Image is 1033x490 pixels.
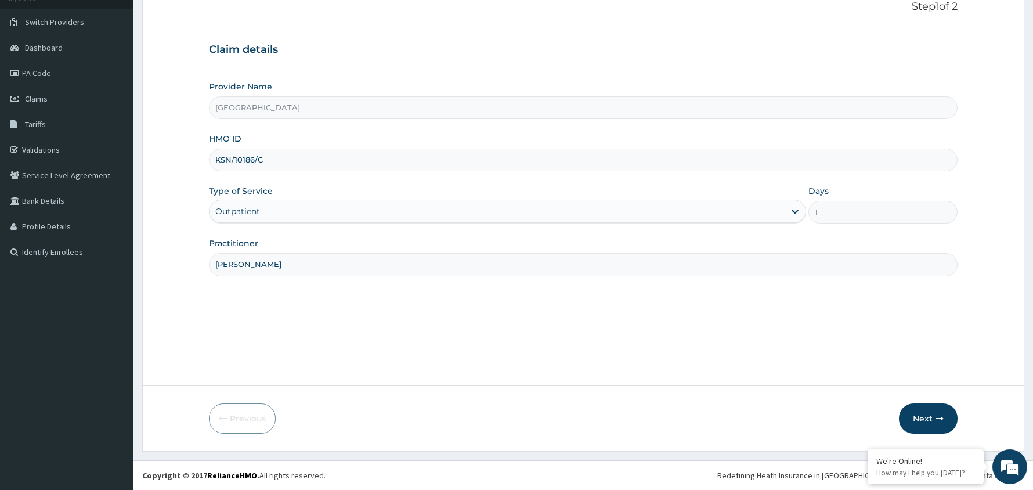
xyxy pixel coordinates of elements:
[209,403,276,434] button: Previous
[142,470,259,481] strong: Copyright © 2017 .
[25,17,84,27] span: Switch Providers
[215,206,260,217] div: Outpatient
[133,460,1033,490] footer: All rights reserved.
[899,403,958,434] button: Next
[209,133,241,145] label: HMO ID
[209,253,958,276] input: Enter Name
[209,237,258,249] label: Practitioner
[717,470,1024,481] div: Redefining Heath Insurance in [GEOGRAPHIC_DATA] using Telemedicine and Data Science!
[209,149,958,171] input: Enter HMO ID
[60,65,195,80] div: Chat with us now
[876,468,975,478] p: How may I help you today?
[25,119,46,129] span: Tariffs
[207,470,257,481] a: RelianceHMO
[25,42,63,53] span: Dashboard
[6,317,221,358] textarea: Type your message and hit 'Enter'
[209,81,272,92] label: Provider Name
[808,185,829,197] label: Days
[67,146,160,264] span: We're online!
[25,93,48,104] span: Claims
[209,44,958,56] h3: Claim details
[209,1,958,13] p: Step 1 of 2
[190,6,218,34] div: Minimize live chat window
[209,185,273,197] label: Type of Service
[876,456,975,466] div: We're Online!
[21,58,47,87] img: d_794563401_company_1708531726252_794563401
